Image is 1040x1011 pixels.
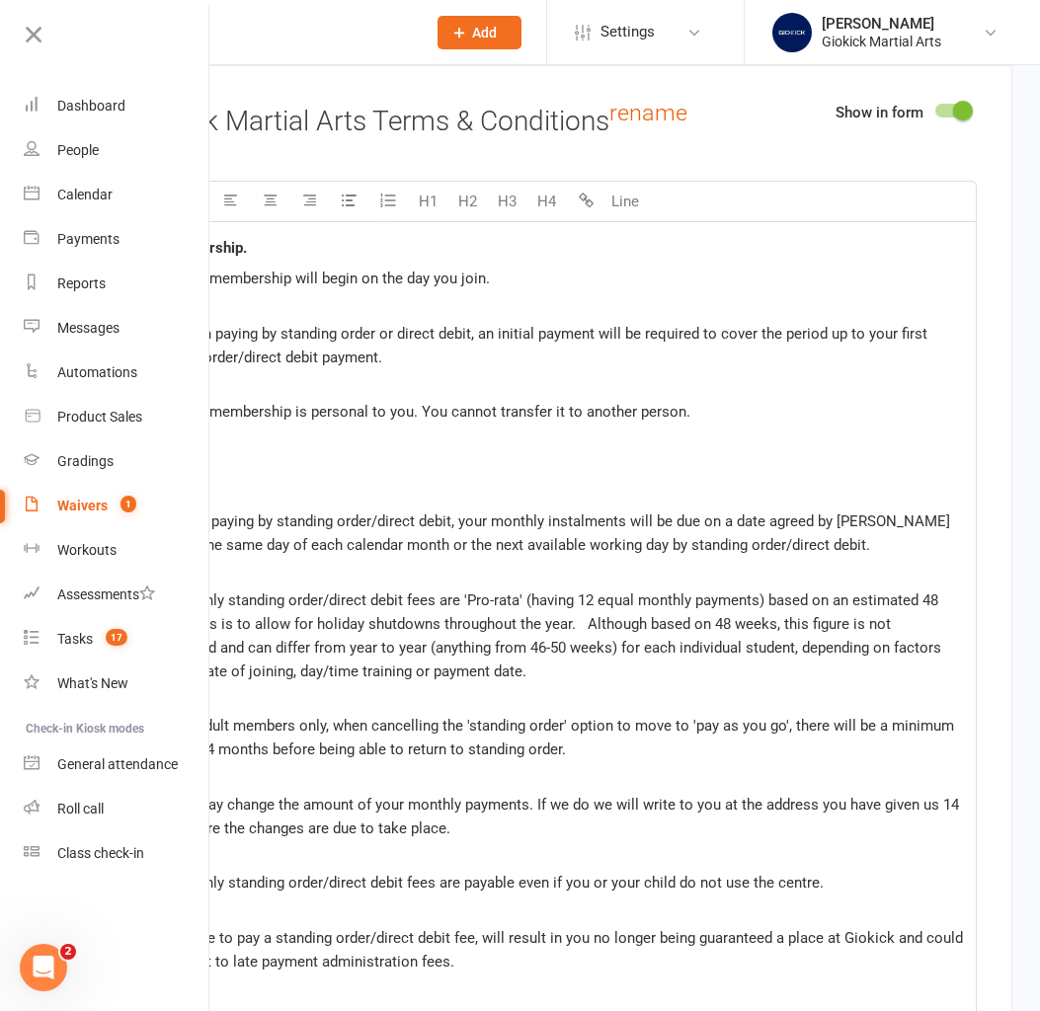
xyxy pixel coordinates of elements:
[526,182,566,221] button: H4
[605,182,645,221] button: Line
[772,13,812,52] img: thumb_image1695682096.png
[24,484,210,528] a: Waivers 1
[57,231,120,247] div: Payments
[57,498,108,513] div: Waivers
[57,409,142,425] div: Product Sales
[143,403,690,421] span: 1.3. Your membership is personal to you. You cannot transfer it to another person.
[57,275,106,291] div: Reports
[408,182,447,221] button: H1
[143,591,945,680] span: 2.2. Monthly standing order/direct debit fees are 'Pro-rata' (having 12 equal monthly payments) b...
[487,182,526,221] button: H3
[600,10,655,54] span: Settings
[438,16,521,49] button: Add
[24,573,210,617] a: Assessments
[143,874,824,892] span: 2.5. Monthly standing order/direct debit fees are payable even if you or your child do not use th...
[57,675,128,691] div: What's New
[24,439,210,484] a: Gradings
[24,831,210,876] a: Class kiosk mode
[24,617,210,661] a: Tasks 17
[822,15,941,33] div: [PERSON_NAME]
[57,586,155,602] div: Assessments
[24,262,210,306] a: Reports
[57,187,113,202] div: Calendar
[117,19,412,46] input: Search...
[57,631,93,647] div: Tasks
[57,453,114,469] div: Gradings
[106,629,127,646] span: 17
[24,528,210,573] a: Workouts
[24,350,210,395] a: Automations
[822,33,941,50] div: Giokick Martial Arts
[24,128,210,173] a: People
[143,796,963,837] span: 2.4. We may change the amount of your monthly payments. If we do we will write to you at the addr...
[472,25,497,40] span: Add
[20,944,67,991] iframe: Intercom live chat
[57,320,120,336] div: Messages
[447,182,487,221] button: H2
[120,496,136,512] span: 1
[57,845,144,861] div: Class check-in
[24,787,210,831] a: Roll call
[143,512,954,554] span: 2.1. When paying by standing order/direct debit, your monthly instalments will be due on a date a...
[24,742,210,787] a: General attendance kiosk mode
[57,364,137,380] div: Automations
[57,142,99,158] div: People
[24,217,210,262] a: Payments
[24,306,210,350] a: Messages
[24,173,210,217] a: Calendar
[57,98,125,114] div: Dashboard
[24,661,210,706] a: What's New
[57,801,104,817] div: Roll call
[143,929,967,971] span: 2.6. Failure to pay a standing order/direct debit fee, will result in you no longer being guarant...
[57,756,178,772] div: General attendance
[57,542,117,558] div: Workouts
[143,270,490,287] span: 1.1. Your membership will begin on the day you join.
[143,325,931,366] span: 1.2. When paying by standing order or direct debit, an initial payment will be required to cover ...
[143,717,958,758] span: 2.3. For adult members only, when cancelling the 'standing order' option to move to 'pay as you g...
[24,84,210,128] a: Dashboard
[609,99,687,126] a: rename
[60,944,76,960] span: 2
[836,101,923,124] label: Show in form
[24,395,210,439] a: Product Sales
[130,101,977,137] h3: Giokick Martial Arts Terms & Conditions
